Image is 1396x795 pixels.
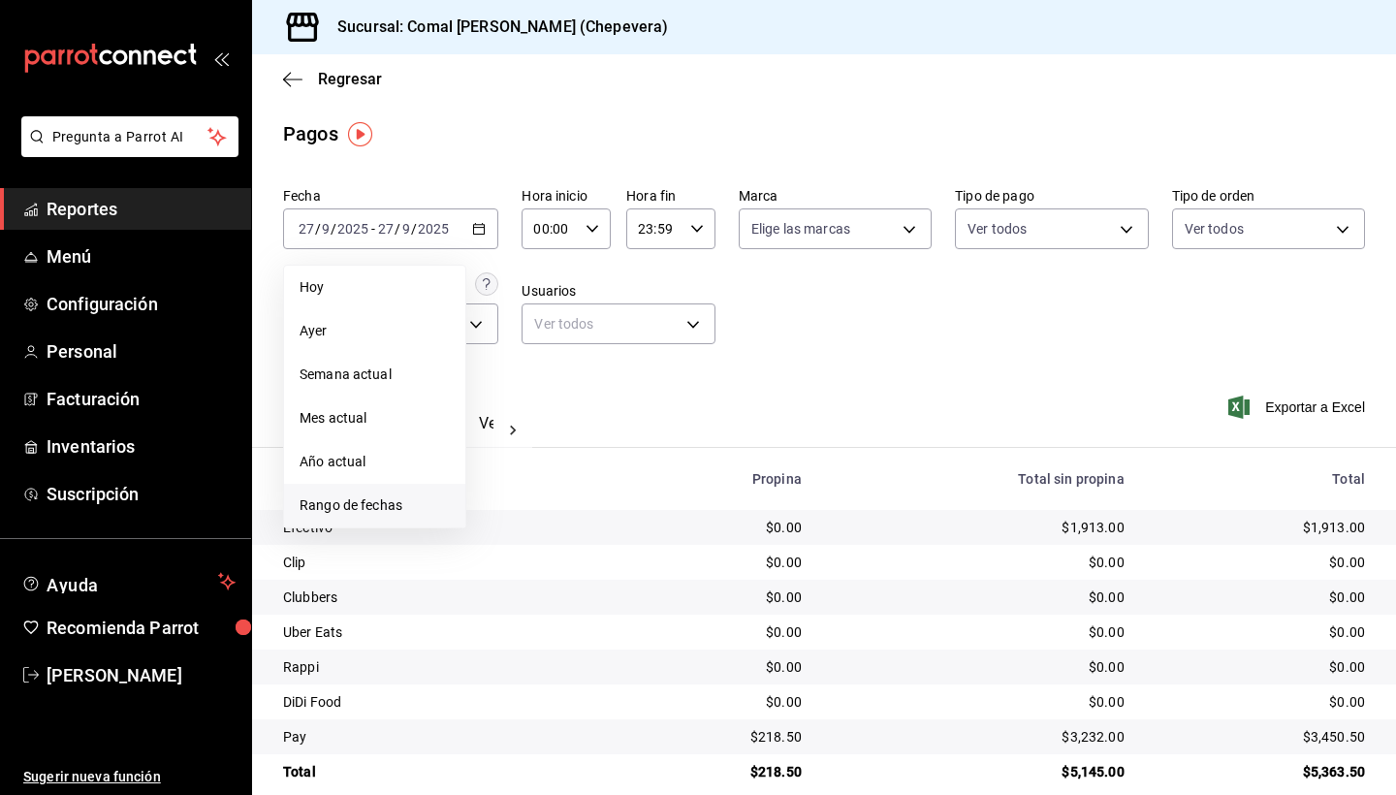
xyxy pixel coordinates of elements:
div: $218.50 [639,762,802,781]
span: Ver todos [1185,219,1244,238]
div: $218.50 [639,727,802,747]
div: Clip [283,553,608,572]
button: Exportar a Excel [1232,396,1365,419]
input: -- [377,221,395,237]
a: Pregunta a Parrot AI [14,141,238,161]
div: Pay [283,727,608,747]
div: $0.00 [1156,588,1365,607]
div: $1,913.00 [1156,518,1365,537]
span: Menú [47,243,236,270]
h3: Sucursal: Comal [PERSON_NAME] (Chepevera) [322,16,668,39]
div: Total [1156,471,1365,487]
label: Hora fin [626,189,715,203]
div: Total [283,762,608,781]
div: DiDi Food [283,692,608,712]
span: Inventarios [47,433,236,460]
span: [PERSON_NAME] [47,662,236,688]
span: Ver todos [968,219,1027,238]
div: Uber Eats [283,622,608,642]
div: $0.00 [639,692,802,712]
input: -- [401,221,411,237]
div: $0.00 [833,622,1125,642]
div: Propina [639,471,802,487]
span: / [411,221,417,237]
div: $0.00 [1156,553,1365,572]
label: Fecha [283,189,498,203]
img: Tooltip marker [348,122,372,146]
label: Usuarios [522,284,714,298]
span: Personal [47,338,236,365]
span: Facturación [47,386,236,412]
div: Ver todos [522,303,714,344]
span: Hoy [300,277,450,298]
div: $0.00 [639,622,802,642]
div: $3,232.00 [833,727,1125,747]
div: Total sin propina [833,471,1125,487]
button: Ver pagos [479,414,552,447]
div: $0.00 [833,657,1125,677]
div: $0.00 [1156,622,1365,642]
span: Semana actual [300,365,450,385]
label: Marca [739,189,932,203]
div: $0.00 [639,588,802,607]
span: Recomienda Parrot [47,615,236,641]
button: open_drawer_menu [213,50,229,66]
div: $0.00 [833,588,1125,607]
div: $0.00 [833,553,1125,572]
label: Tipo de orden [1172,189,1365,203]
button: Pregunta a Parrot AI [21,116,238,157]
span: Mes actual [300,408,450,429]
span: Pregunta a Parrot AI [52,127,208,147]
div: $5,363.50 [1156,762,1365,781]
div: $1,913.00 [833,518,1125,537]
span: Sugerir nueva función [23,767,236,787]
label: Hora inicio [522,189,611,203]
input: ---- [417,221,450,237]
div: $0.00 [1156,692,1365,712]
div: Pagos [283,119,338,148]
span: Año actual [300,452,450,472]
span: / [331,221,336,237]
button: Regresar [283,70,382,88]
input: -- [298,221,315,237]
span: / [395,221,400,237]
span: Ayer [300,321,450,341]
span: Elige las marcas [751,219,850,238]
div: $0.00 [1156,657,1365,677]
label: Tipo de pago [955,189,1148,203]
span: Rango de fechas [300,495,450,516]
span: Suscripción [47,481,236,507]
span: / [315,221,321,237]
div: $3,450.50 [1156,727,1365,747]
div: $0.00 [639,553,802,572]
span: - [371,221,375,237]
div: Rappi [283,657,608,677]
span: Ayuda [47,570,210,593]
div: Clubbers [283,588,608,607]
span: Regresar [318,70,382,88]
span: Reportes [47,196,236,222]
input: ---- [336,221,369,237]
div: $0.00 [639,657,802,677]
div: $5,145.00 [833,762,1125,781]
div: $0.00 [639,518,802,537]
span: Configuración [47,291,236,317]
input: -- [321,221,331,237]
div: $0.00 [833,692,1125,712]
